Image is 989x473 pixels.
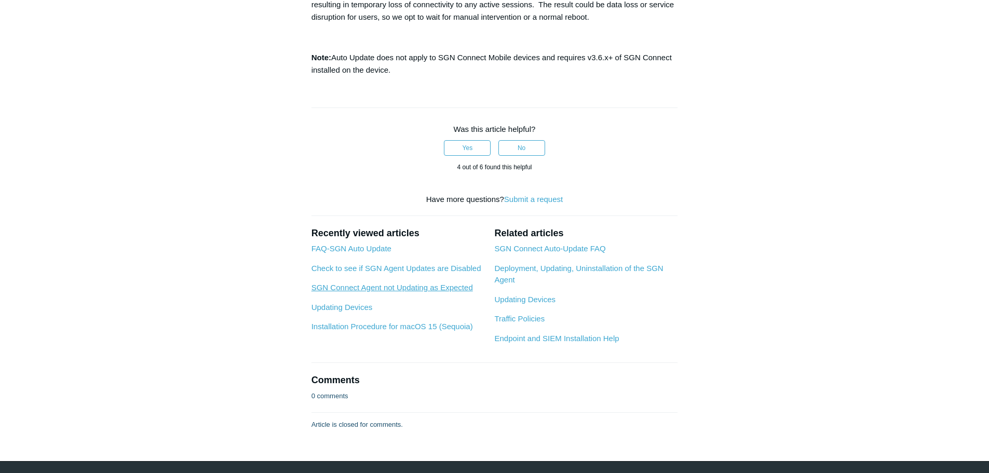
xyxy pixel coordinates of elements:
p: 0 comments [311,391,348,401]
a: Updating Devices [494,295,556,304]
strong: Note: [311,53,331,62]
a: Check to see if SGN Agent Updates are Disabled [311,264,481,273]
h2: Recently viewed articles [311,226,484,240]
a: Traffic Policies [494,314,545,323]
a: Endpoint and SIEM Installation Help [494,334,619,343]
button: This article was not helpful [498,140,545,156]
h2: Related articles [494,226,678,240]
button: This article was helpful [444,140,491,156]
a: SGN Connect Auto-Update FAQ [494,244,605,253]
h2: Comments [311,373,678,387]
a: Updating Devices [311,303,373,312]
span: Was this article helpful? [454,125,536,133]
span: 4 out of 6 found this helpful [457,164,532,171]
p: Article is closed for comments. [311,420,403,430]
a: SGN Connect Agent not Updating as Expected [311,283,473,292]
div: Have more questions? [311,194,678,206]
p: Auto Update does not apply to SGN Connect Mobile devices and requires v3.6.x+ of SGN Connect inst... [311,51,678,76]
a: FAQ-SGN Auto Update [311,244,391,253]
a: Submit a request [504,195,563,204]
a: Deployment, Updating, Uninstallation of the SGN Agent [494,264,663,285]
a: Installation Procedure for macOS 15 (Sequoia) [311,322,473,331]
